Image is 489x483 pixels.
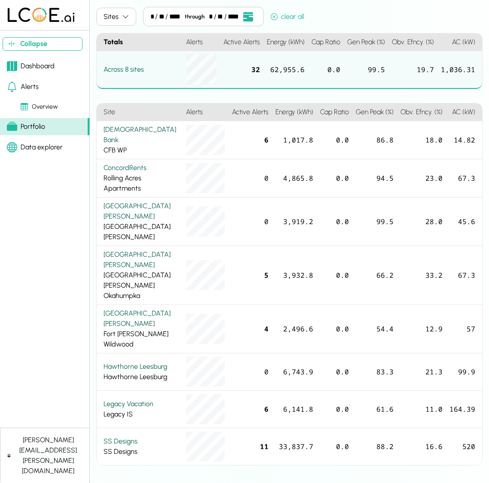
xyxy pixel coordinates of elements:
[104,125,179,145] div: [DEMOGRAPHIC_DATA] Bank
[229,159,272,197] div: 0
[104,249,179,301] div: [GEOGRAPHIC_DATA][PERSON_NAME] Okahumpka
[352,305,397,353] div: 54.4
[14,435,83,476] div: [PERSON_NAME][EMAIL_ADDRESS][PERSON_NAME][DOMAIN_NAME]
[229,353,272,391] div: 0
[308,51,344,89] div: 0.0
[104,436,179,457] div: SS Designs
[104,361,179,372] div: Hawthorne Leesburg
[104,399,179,409] div: Legacy Vacation
[397,159,446,197] div: 23.0
[446,428,482,465] div: 520
[181,12,208,21] div: through
[104,163,179,173] div: ConcordRents
[240,11,256,22] button: Open date picker
[7,122,45,132] div: Portfolio
[272,353,317,391] div: 6,743.9
[317,159,352,197] div: 0.0
[104,361,179,382] div: Hawthorne Leesburg
[352,246,397,305] div: 66.2
[446,246,482,305] div: 67.3
[229,428,272,465] div: 11
[397,353,446,391] div: 21.3
[388,51,437,89] div: 19.7
[352,197,397,246] div: 99.5
[317,197,352,246] div: 0.0
[214,12,217,22] div: /
[272,305,317,353] div: 2,496.6
[272,391,317,428] div: 6,141.8
[21,102,58,112] div: Overview
[228,12,239,22] div: year,
[397,428,446,465] div: 16.6
[446,353,482,391] div: 99.9
[3,37,83,51] button: Collapse
[272,121,317,159] div: 1,017.8
[7,61,55,71] div: Dashboard
[344,51,388,89] div: 99.5
[229,305,272,353] div: 4
[150,12,154,22] div: month,
[272,428,317,465] div: 33,837.7
[437,51,482,89] div: 1,036.31
[437,33,482,51] h4: AC (kW)
[272,246,317,305] div: 3,932.8
[159,12,165,22] div: day,
[397,121,446,159] div: 18.0
[317,428,352,465] div: 0.0
[7,82,39,92] div: Alerts
[104,64,179,75] div: Across 8 sites
[104,163,179,194] div: Rolling Acres Apartments
[165,12,168,22] div: /
[104,201,179,222] div: [GEOGRAPHIC_DATA][PERSON_NAME]
[104,308,179,349] div: Fort [PERSON_NAME] Wildwood
[104,308,179,329] div: [GEOGRAPHIC_DATA][PERSON_NAME]
[397,391,446,428] div: 11.0
[352,159,397,197] div: 94.5
[272,197,317,246] div: 3,919.2
[104,249,179,270] div: [GEOGRAPHIC_DATA][PERSON_NAME]
[104,399,179,419] div: Legacy IS
[229,103,272,121] h4: Active Alerts
[229,121,272,159] div: 6
[446,121,482,159] div: 14.82
[217,12,223,22] div: day,
[271,12,304,22] div: clear all
[155,12,158,22] div: /
[446,197,482,246] div: 45.6
[7,142,63,152] div: Data explorer
[104,201,179,242] div: [GEOGRAPHIC_DATA][PERSON_NAME]
[397,305,446,353] div: 12.9
[397,197,446,246] div: 28.0
[97,33,183,51] h4: Totals
[352,428,397,465] div: 88.2
[397,103,446,121] h4: Obv. Efncy. (%)
[97,103,183,121] h4: Site
[229,246,272,305] div: 5
[317,246,352,305] div: 0.0
[352,103,397,121] h4: Gen Peak (%)
[229,197,272,246] div: 0
[397,246,446,305] div: 33.2
[352,391,397,428] div: 61.6
[263,51,308,89] div: 62,955.6
[267,10,308,26] button: clear all
[352,353,397,391] div: 83.3
[224,12,227,22] div: /
[229,391,272,428] div: 6
[220,33,263,51] h4: Active Alerts
[446,305,482,353] div: 57
[352,121,397,159] div: 86.8
[317,305,352,353] div: 0.0
[317,391,352,428] div: 0.0
[388,33,437,51] h4: Obv. Efncy. (%)
[104,125,179,155] div: CFB WP
[104,436,179,447] div: SS Designs
[272,159,317,197] div: 4,865.8
[446,103,482,121] h4: AC (kW)
[263,33,308,51] h4: Energy (kWh)
[344,33,388,51] h4: Gen Peak (%)
[446,159,482,197] div: 67.3
[317,121,352,159] div: 0.0
[317,103,352,121] h4: Cap Ratio
[183,103,229,121] h4: Alerts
